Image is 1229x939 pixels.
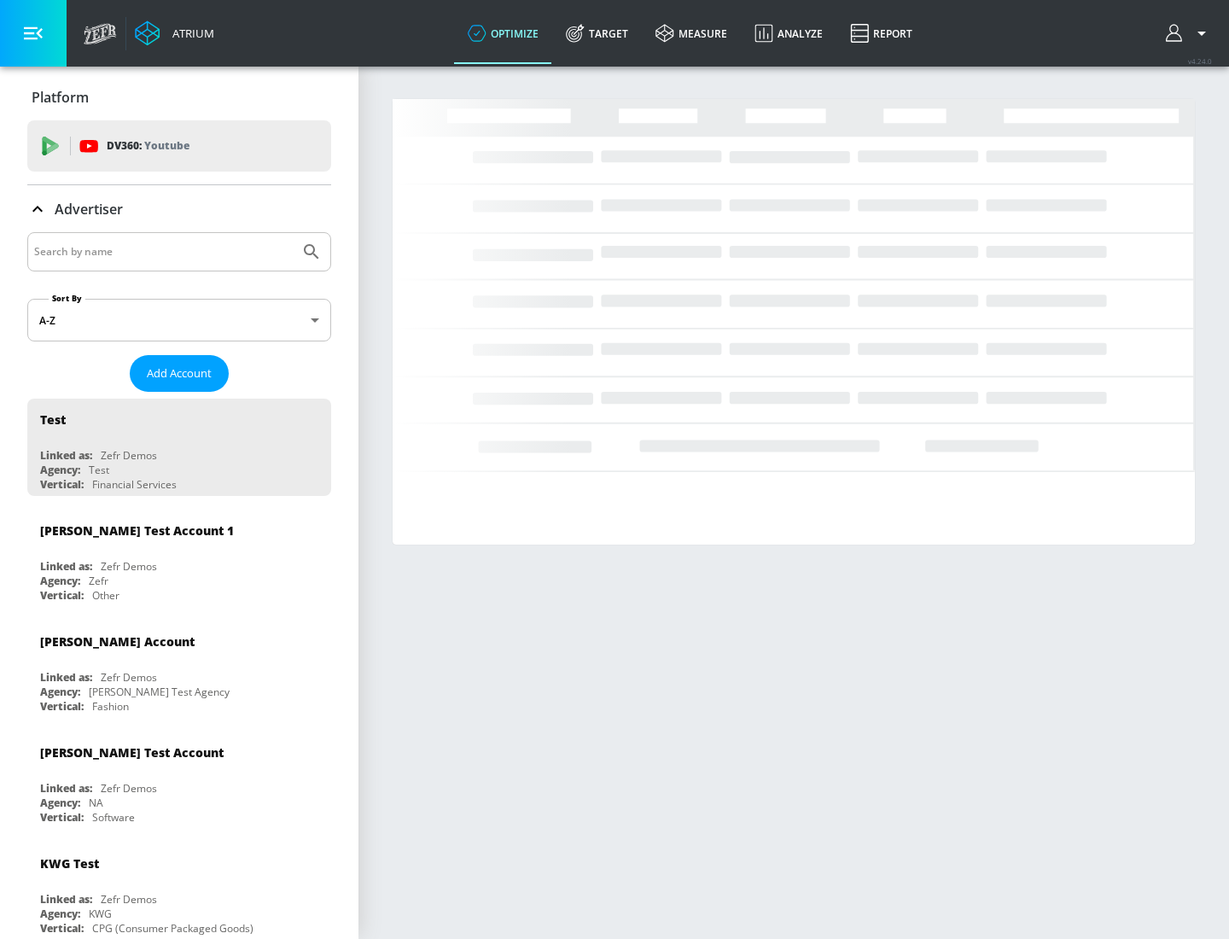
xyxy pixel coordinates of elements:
div: [PERSON_NAME] AccountLinked as:Zefr DemosAgency:[PERSON_NAME] Test AgencyVertical:Fashion [27,621,331,718]
div: [PERSON_NAME] Test AccountLinked as:Zefr DemosAgency:NAVertical:Software [27,732,331,829]
div: Zefr Demos [101,559,157,574]
div: Vertical: [40,588,84,603]
div: KWG Test [40,855,99,872]
div: Linked as: [40,781,92,796]
div: [PERSON_NAME] Test Account [40,744,224,761]
div: Linked as: [40,892,92,907]
div: A-Z [27,299,331,341]
span: v 4.24.0 [1188,56,1212,66]
div: Test [89,463,109,477]
div: Agency: [40,796,80,810]
p: DV360: [107,137,189,155]
a: Analyze [741,3,836,64]
p: Advertiser [55,200,123,219]
div: [PERSON_NAME] Account [40,633,195,650]
label: Sort By [49,293,85,304]
div: Linked as: [40,670,92,685]
p: Platform [32,88,89,107]
div: KWG [89,907,112,921]
p: Youtube [144,137,189,155]
div: TestLinked as:Zefr DemosAgency:TestVertical:Financial Services [27,399,331,496]
div: Software [92,810,135,825]
div: [PERSON_NAME] Test Account 1 [40,522,234,539]
a: Report [836,3,926,64]
div: [PERSON_NAME] Test Account 1Linked as:Zefr DemosAgency:ZefrVertical:Other [27,510,331,607]
div: Advertiser [27,185,331,233]
div: [PERSON_NAME] Test Agency [89,685,230,699]
a: measure [642,3,741,64]
div: Vertical: [40,477,84,492]
div: Platform [27,73,331,121]
div: Atrium [166,26,214,41]
div: Financial Services [92,477,177,492]
div: Zefr Demos [101,781,157,796]
input: Search by name [34,241,293,263]
div: NA [89,796,103,810]
div: Linked as: [40,559,92,574]
div: Agency: [40,574,80,588]
div: Zefr Demos [101,670,157,685]
div: CPG (Consumer Packaged Goods) [92,921,253,936]
div: Test [40,411,66,428]
div: Fashion [92,699,129,714]
div: Agency: [40,463,80,477]
div: Vertical: [40,810,84,825]
div: DV360: Youtube [27,120,331,172]
span: Add Account [147,364,212,383]
a: Atrium [135,20,214,46]
a: Target [552,3,642,64]
button: Add Account [130,355,229,392]
div: Other [92,588,119,603]
div: Zefr Demos [101,892,157,907]
div: Zefr [89,574,108,588]
div: Vertical: [40,699,84,714]
a: optimize [454,3,552,64]
div: Zefr Demos [101,448,157,463]
div: Agency: [40,685,80,699]
div: Linked as: [40,448,92,463]
div: Vertical: [40,921,84,936]
div: Agency: [40,907,80,921]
